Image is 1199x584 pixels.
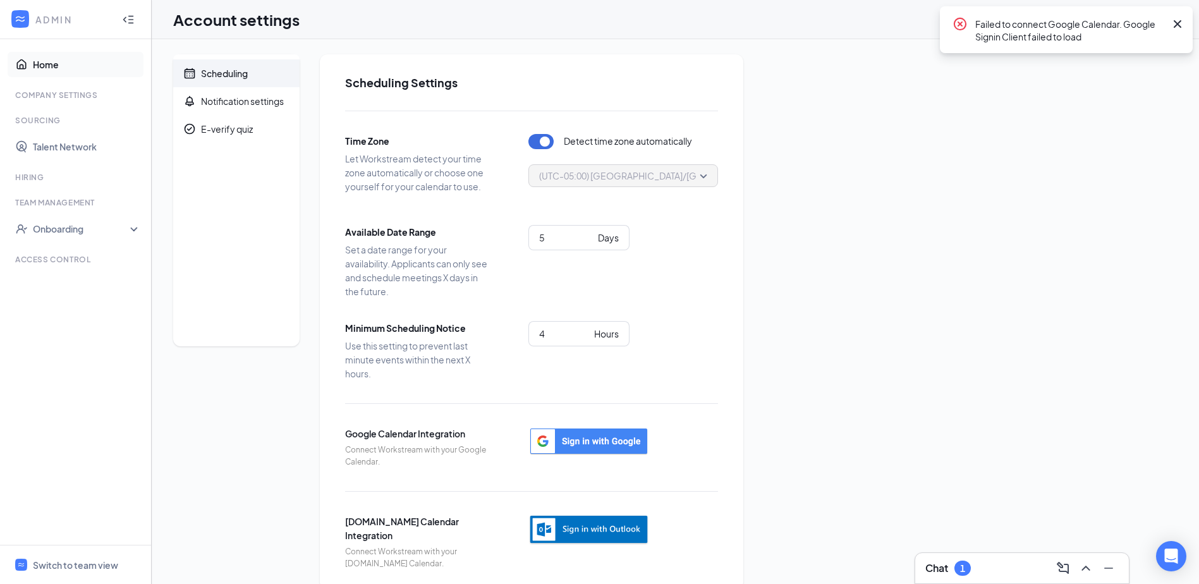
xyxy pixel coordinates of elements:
[345,444,490,468] span: Connect Workstream with your Google Calendar.
[594,327,619,341] div: Hours
[564,134,692,149] span: Detect time zone automatically
[345,339,490,380] span: Use this setting to prevent last minute events within the next X hours.
[1056,561,1071,576] svg: ComposeMessage
[1078,561,1093,576] svg: ChevronUp
[925,561,948,575] h3: Chat
[15,90,138,100] div: Company Settings
[960,563,965,574] div: 1
[33,134,141,159] a: Talent Network
[183,95,196,107] svg: Bell
[35,13,111,26] div: ADMIN
[345,152,490,193] span: Let Workstream detect your time zone automatically or choose one yourself for your calendar to use.
[1170,16,1185,32] svg: Cross
[173,9,300,30] h1: Account settings
[15,172,138,183] div: Hiring
[201,95,284,107] div: Notification settings
[33,559,118,571] div: Switch to team view
[15,115,138,126] div: Sourcing
[1053,558,1073,578] button: ComposeMessage
[1101,561,1116,576] svg: Minimize
[201,67,248,80] div: Scheduling
[33,52,141,77] a: Home
[345,243,490,298] span: Set a date range for your availability. Applicants can only see and schedule meetings X days in t...
[1156,541,1186,571] div: Open Intercom Messenger
[598,231,619,245] div: Days
[14,13,27,25] svg: WorkstreamLogo
[201,123,253,135] div: E-verify quiz
[122,13,135,26] svg: Collapse
[539,166,838,185] span: (UTC-05:00) [GEOGRAPHIC_DATA]/[GEOGRAPHIC_DATA] - Central Time
[345,75,718,90] h2: Scheduling Settings
[183,67,196,80] svg: Calendar
[183,123,196,135] svg: CheckmarkCircle
[17,561,25,569] svg: WorkstreamLogo
[345,321,490,335] span: Minimum Scheduling Notice
[345,546,490,570] span: Connect Workstream with your [DOMAIN_NAME] Calendar.
[1099,558,1119,578] button: Minimize
[953,16,968,32] svg: CrossCircle
[1076,558,1096,578] button: ChevronUp
[345,427,490,441] span: Google Calendar Integration
[345,514,490,542] span: [DOMAIN_NAME] Calendar Integration
[15,197,138,208] div: Team Management
[15,222,28,235] svg: UserCheck
[345,225,490,239] span: Available Date Range
[975,16,1165,43] div: Failed to connect Google Calendar. Google Signin Client failed to load
[173,115,300,143] a: CheckmarkCircleE-verify quiz
[345,134,490,148] span: Time Zone
[173,59,300,87] a: CalendarScheduling
[33,222,130,235] div: Onboarding
[173,87,300,115] a: BellNotification settings
[15,254,138,265] div: Access control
